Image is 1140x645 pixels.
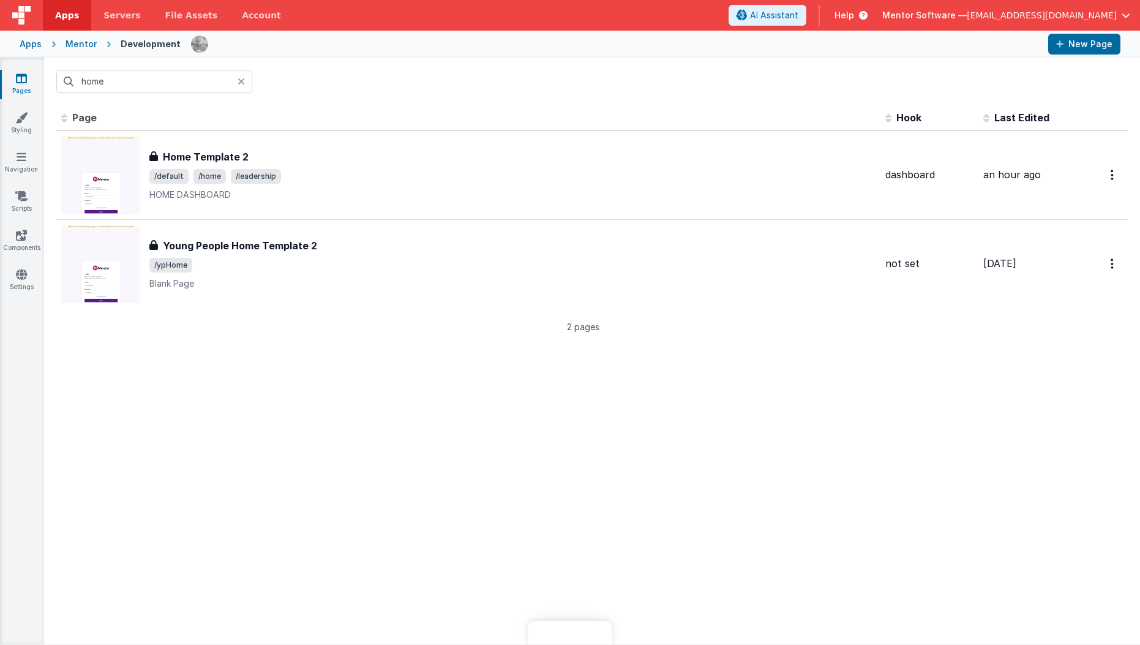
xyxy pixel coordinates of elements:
p: Blank Page [149,277,876,290]
button: Options [1103,251,1123,276]
span: an hour ago [983,168,1041,181]
button: Mentor Software — [EMAIL_ADDRESS][DOMAIN_NAME] [882,9,1130,21]
img: eba322066dbaa00baf42793ca2fab581 [191,36,208,53]
button: New Page [1048,34,1120,55]
span: /home [193,169,226,184]
button: Options [1103,162,1123,187]
h3: Home Template 2 [163,149,249,164]
span: Hook [896,111,921,124]
div: Apps [20,38,42,50]
input: Search pages, id's ... [56,70,252,93]
span: AI Assistant [750,9,798,21]
span: Last Edited [994,111,1049,124]
span: [DATE] [983,257,1016,270]
div: dashboard [885,168,973,182]
span: /leadership [231,169,281,184]
span: [EMAIL_ADDRESS][DOMAIN_NAME] [967,9,1117,21]
div: Mentor [66,38,97,50]
span: Help [834,9,854,21]
div: Development [121,38,181,50]
p: 2 pages [56,320,1109,333]
span: Servers [103,9,140,21]
span: Apps [55,9,79,21]
div: not set [885,257,973,271]
span: File Assets [165,9,218,21]
button: AI Assistant [729,5,806,26]
h3: Young People Home Template 2 [163,238,317,253]
span: /default [149,169,189,184]
span: Page [72,111,97,124]
span: /ypHome [149,258,192,273]
p: HOME DASHBOARD [149,189,876,201]
span: Mentor Software — [882,9,967,21]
